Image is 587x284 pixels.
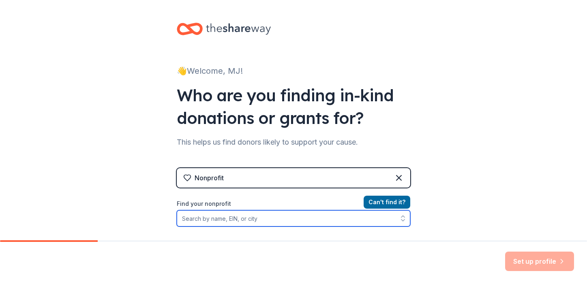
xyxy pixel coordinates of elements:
div: This helps us find donors likely to support your cause. [177,136,410,149]
div: Nonprofit [195,173,224,183]
button: Can't find it? [364,196,410,209]
label: Find your nonprofit [177,199,410,209]
div: 👋 Welcome, MJ! [177,64,410,77]
input: Search by name, EIN, or city [177,210,410,226]
div: Who are you finding in-kind donations or grants for? [177,84,410,129]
